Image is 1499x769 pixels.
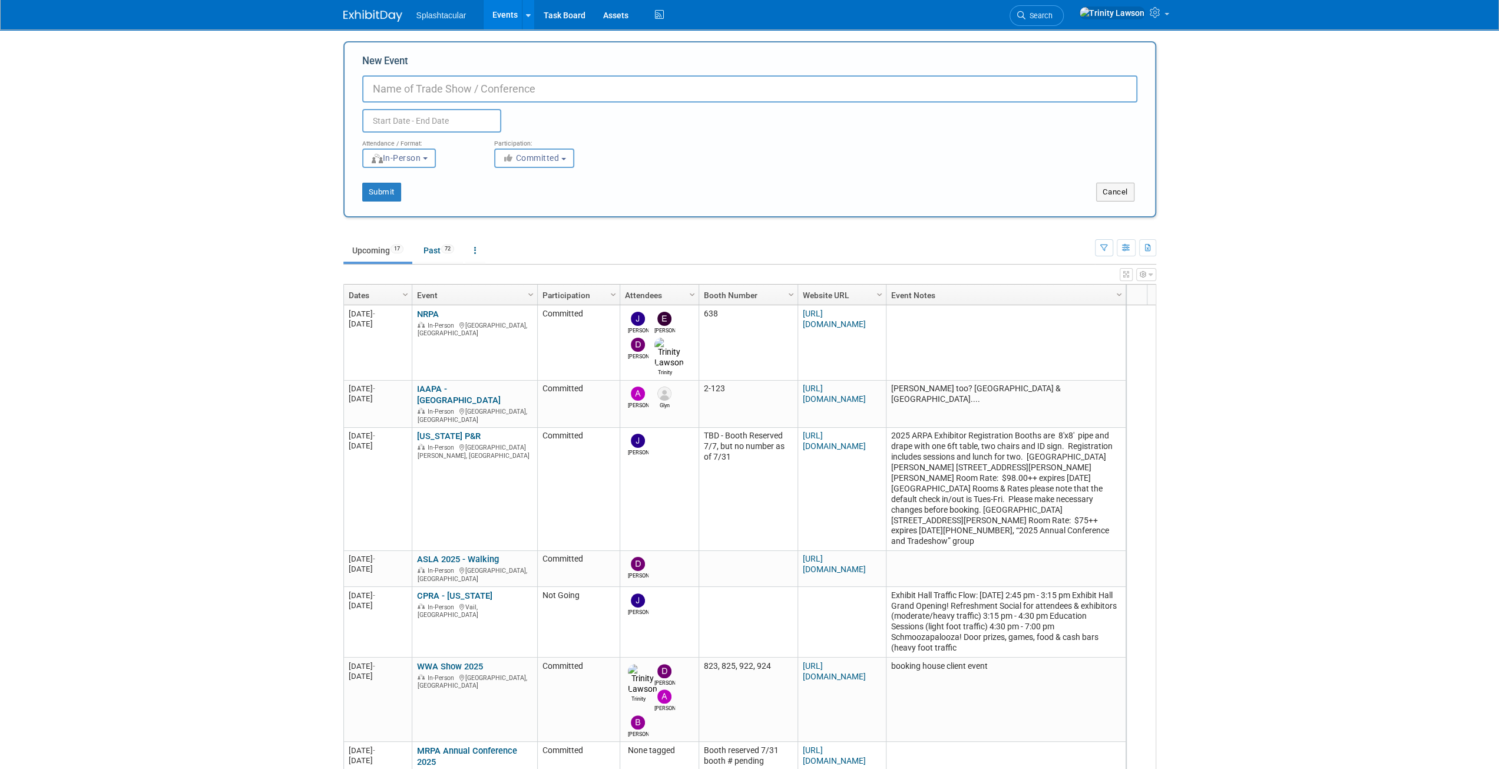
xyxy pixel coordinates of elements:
a: Column Settings [1113,285,1126,303]
span: Column Settings [608,290,618,299]
span: In-Person [428,322,458,329]
a: Search [1010,5,1064,26]
div: Jimmy Nigh [628,448,648,457]
img: Drew Ford [631,557,645,571]
td: Committed [537,551,620,587]
a: Past72 [415,239,463,262]
a: [URL][DOMAIN_NAME] [803,661,866,681]
a: [URL][DOMAIN_NAME] [803,554,866,574]
img: Alex Weidman [657,689,671,704]
div: [GEOGRAPHIC_DATA], [GEOGRAPHIC_DATA] [417,565,532,583]
div: [DATE] [349,671,406,681]
a: Column Settings [607,285,620,303]
img: Trinity Lawson [1079,6,1145,19]
span: - [373,555,375,563]
a: Participation [542,285,612,305]
a: Column Settings [785,285,798,303]
img: Jimmy Nigh [631,593,645,608]
button: In-Person [362,148,436,168]
span: Splashtacular [416,11,466,20]
div: Brian Faulkner [628,730,648,738]
button: Cancel [1096,183,1134,202]
img: In-Person Event [418,674,425,680]
a: Attendees [625,285,691,305]
a: Column Settings [873,285,886,303]
td: booking house client event [886,658,1126,742]
span: Column Settings [526,290,535,299]
div: Drew Ford [654,678,675,687]
td: Committed [537,658,620,742]
a: WWA Show 2025 [417,661,483,672]
img: ExhibitDay [343,10,402,22]
button: Submit [362,183,401,202]
img: In-Person Event [418,603,425,609]
img: Trinity Lawson [628,664,657,695]
td: 638 [699,305,798,380]
div: Drew Ford [628,352,648,361]
div: [DATE] [349,564,406,574]
a: Column Settings [686,285,699,303]
div: Attendance / Format: [362,133,476,148]
span: Column Settings [786,290,796,299]
span: Column Settings [1114,290,1124,299]
td: Committed [537,428,620,551]
td: 823, 825, 922, 924 [699,658,798,742]
div: [GEOGRAPHIC_DATA], [GEOGRAPHIC_DATA] [417,320,532,338]
input: Start Date - End Date [362,109,501,133]
a: [URL][DOMAIN_NAME] [803,309,866,329]
img: Drew Ford [631,338,645,352]
span: Column Settings [875,290,884,299]
td: 2025 ARPA Exhibitor Registration Booths are 8'x8' pipe and drape with one 6ft table, two chairs a... [886,428,1126,551]
div: Glyn Jones [654,401,675,410]
span: - [373,384,375,393]
div: [DATE] [349,755,406,765]
span: 72 [441,245,454,253]
span: In-Person [428,408,458,415]
td: Committed [537,381,620,428]
td: Exhibit Hall Traffic Flow: [DATE] 2:45 pm - 3:15 pm Exhibit Hall Grand Opening! Refreshment Socia... [886,587,1126,658]
div: Vail, [GEOGRAPHIC_DATA] [417,602,532,619]
a: [URL][DOMAIN_NAME] [803,745,866,765]
a: ASLA 2025 - Walking [417,554,499,565]
span: In-Person [428,567,458,575]
span: Column Settings [401,290,410,299]
a: [URL][DOMAIN_NAME] [803,384,866,404]
div: None tagged [625,745,693,756]
a: CPRA - [US_STATE] [417,590,492,601]
img: In-Person Event [418,444,425,450]
button: Committed [494,148,574,168]
img: Enrico Rossi [657,312,671,326]
img: Jimmy Nigh [631,312,645,326]
div: [DATE] [349,431,406,441]
span: 17 [391,245,403,253]
div: [GEOGRAPHIC_DATA], [GEOGRAPHIC_DATA] [417,672,532,690]
div: [GEOGRAPHIC_DATA][PERSON_NAME], [GEOGRAPHIC_DATA] [417,442,532,460]
img: Brian Faulkner [631,715,645,730]
a: Event [417,285,530,305]
div: [DATE] [349,441,406,451]
img: In-Person Event [418,408,425,414]
span: - [373,746,375,755]
span: In-Person [428,603,458,611]
span: - [373,662,375,671]
div: Drew Ford [628,571,648,580]
img: In-Person Event [418,322,425,328]
span: Committed [502,153,560,163]
td: Committed [537,305,620,380]
img: Jimmy Nigh [631,434,645,448]
span: Search [1025,11,1053,20]
div: [DATE] [349,745,406,755]
td: TBD - Booth Reserved 7/7, but no number as of 7/31 [699,428,798,551]
td: [PERSON_NAME] too? [GEOGRAPHIC_DATA] & [GEOGRAPHIC_DATA].... [886,381,1126,428]
a: Column Settings [399,285,412,303]
img: Trinity Lawson [654,338,684,368]
div: [DATE] [349,661,406,671]
span: In-Person [428,444,458,451]
img: In-Person Event [418,567,425,573]
a: [US_STATE] P&R [417,431,481,441]
span: In-Person [370,153,421,163]
input: Name of Trade Show / Conference [362,75,1137,103]
a: Event Notes [891,285,1118,305]
div: Participation: [494,133,608,148]
a: NRPA [417,309,439,319]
